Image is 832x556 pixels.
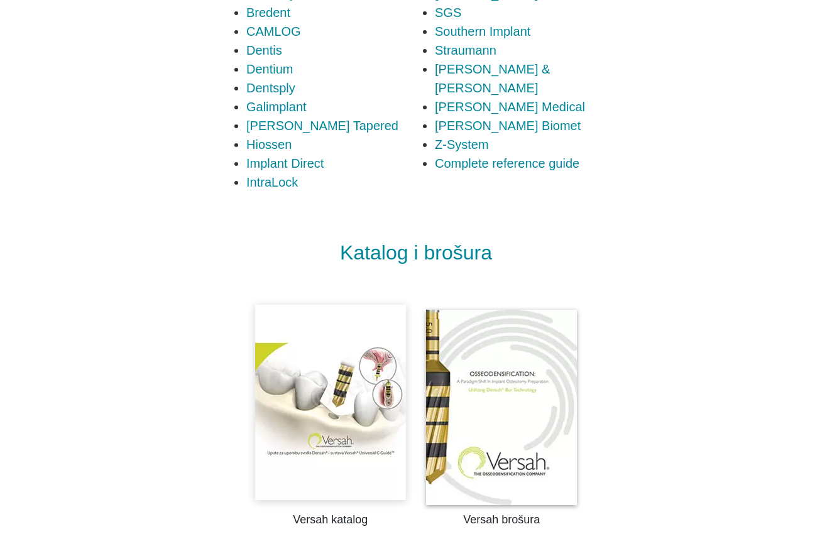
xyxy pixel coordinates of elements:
a: Dentium [246,62,293,76]
a: Straumann [435,43,496,57]
figcaption: Versah brošura [422,511,581,528]
a: [PERSON_NAME] & [PERSON_NAME] [435,62,550,95]
a: CAMLOG [246,25,301,38]
a: IntraLock [246,175,298,189]
a: Southern Implant [435,25,530,38]
a: [PERSON_NAME] Biomet [435,119,581,133]
a: SGS [435,6,461,19]
a: Dentsply [246,81,295,95]
h2: Katalog i brošura [74,243,758,263]
a: [PERSON_NAME] Medical [435,100,585,114]
a: Z-System [435,138,489,151]
a: Hiossen [246,138,292,151]
a: Galimplant [246,100,307,114]
a: [PERSON_NAME] Tapered [246,119,398,133]
a: Implant Direct [246,156,324,170]
a: Complete reference guide [435,156,579,170]
a: Dentis [246,43,282,57]
figcaption: Versah katalog [251,511,410,528]
a: Bredent [246,6,290,19]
